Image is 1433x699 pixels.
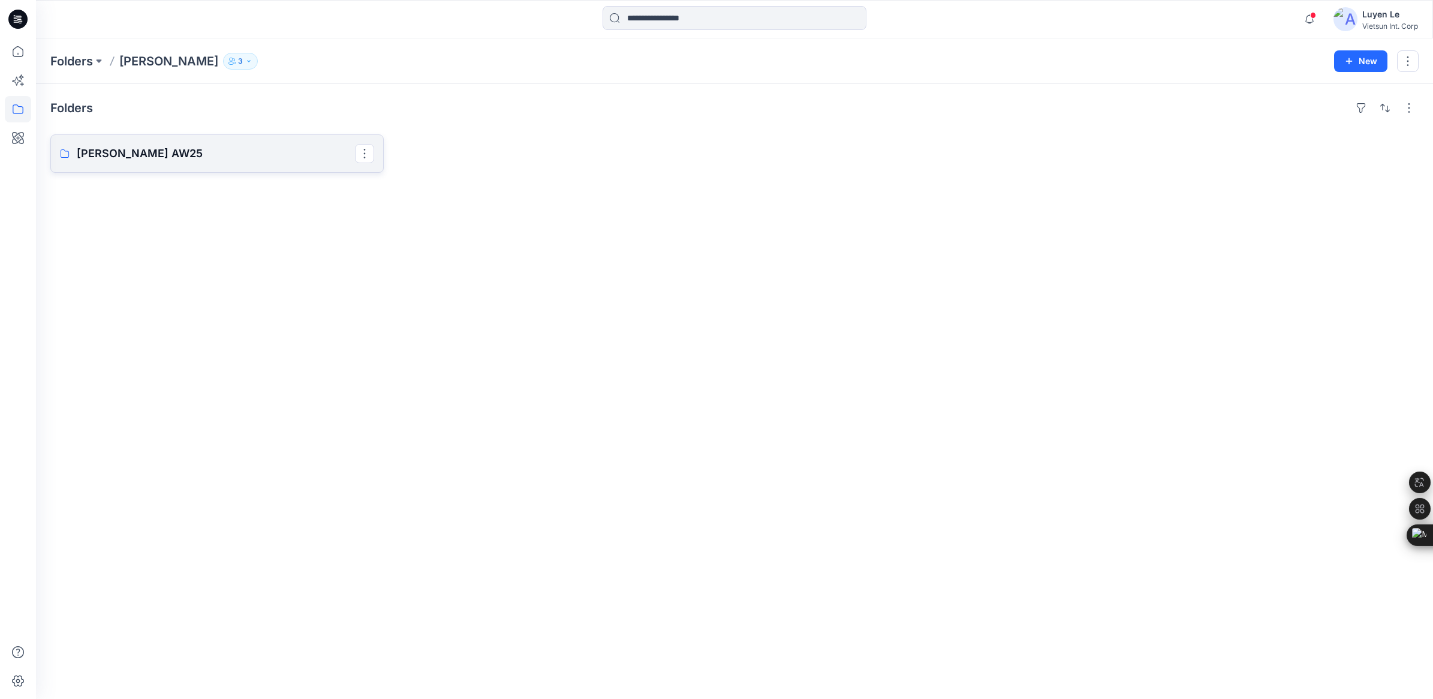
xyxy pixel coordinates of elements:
button: New [1334,50,1387,72]
img: avatar [1333,7,1357,31]
a: Folders [50,53,93,70]
p: 3 [238,55,243,68]
h4: Folders [50,101,93,115]
p: [PERSON_NAME] [119,53,218,70]
p: [PERSON_NAME] AW25 [77,145,355,162]
button: 3 [223,53,258,70]
div: Luyen Le [1362,7,1418,22]
a: [PERSON_NAME] AW25 [50,134,384,173]
div: Vietsun Int. Corp [1362,22,1418,31]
